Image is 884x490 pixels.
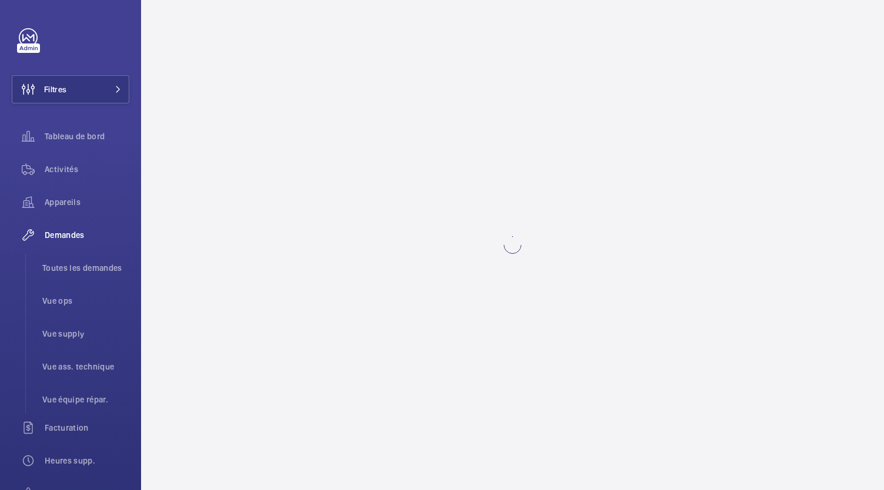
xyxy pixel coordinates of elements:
[42,295,129,307] span: Vue ops
[12,75,129,103] button: Filtres
[42,394,129,405] span: Vue équipe répar.
[42,328,129,340] span: Vue supply
[45,163,129,175] span: Activités
[45,455,129,466] span: Heures supp.
[42,361,129,372] span: Vue ass. technique
[45,196,129,208] span: Appareils
[44,83,66,95] span: Filtres
[42,262,129,274] span: Toutes les demandes
[45,130,129,142] span: Tableau de bord
[45,422,129,434] span: Facturation
[45,229,129,241] span: Demandes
